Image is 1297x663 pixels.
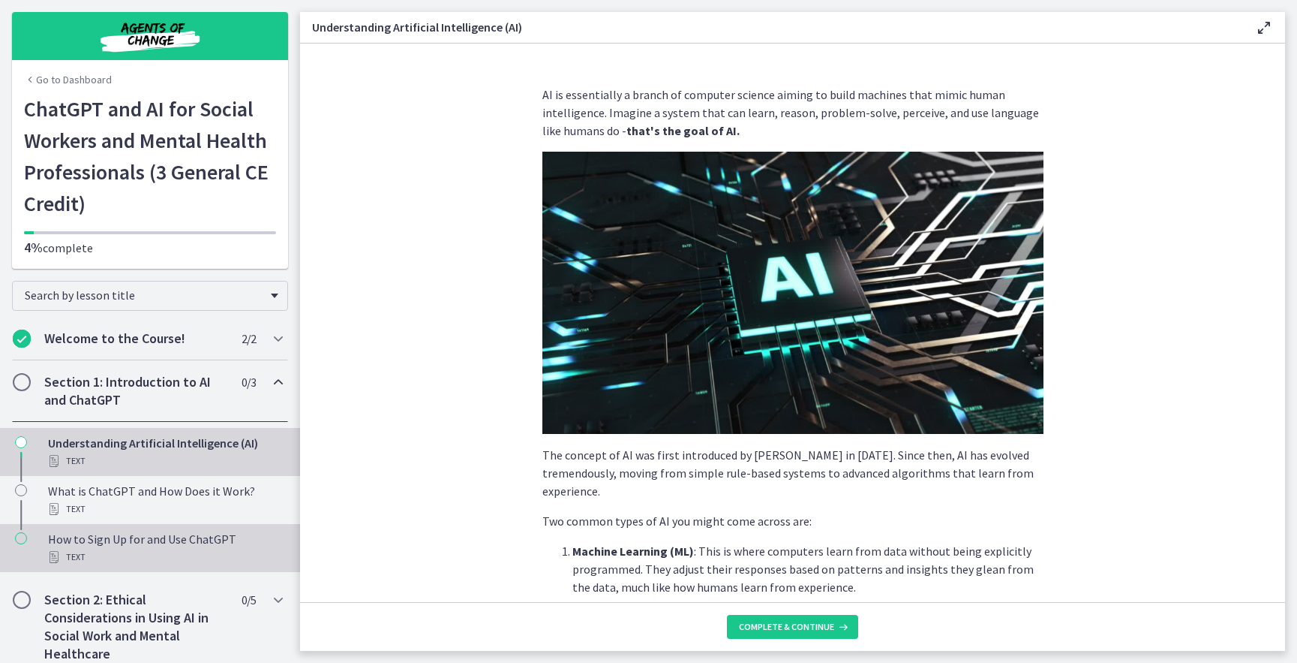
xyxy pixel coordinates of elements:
h2: Welcome to the Course! [44,330,227,348]
p: Two common types of AI you might come across are: [542,512,1043,530]
img: Agents of Change [60,18,240,54]
a: Go to Dashboard [24,72,112,87]
span: Complete & continue [739,621,834,633]
span: 0 / 5 [242,591,256,609]
div: Understanding Artificial Intelligence (AI) [48,434,282,470]
img: Black_Minimalist_Modern_AI_Robot_Presentation_%281%29.png [542,152,1043,434]
p: : This is where computers learn from data without being explicitly programmed. They adjust their ... [572,542,1043,596]
p: AI is essentially a branch of computer science aiming to build machines that mimic human intellig... [542,86,1043,140]
h2: Section 2: Ethical Considerations in Using AI in Social Work and Mental Healthcare [44,591,227,663]
div: Text [48,452,282,470]
p: The concept of AI was first introduced by [PERSON_NAME] in [DATE]. Since then, AI has evolved tre... [542,446,1043,500]
div: Search by lesson title [12,281,288,311]
button: Complete & continue [727,615,858,639]
strong: that's the goal of AI. [626,123,740,138]
div: How to Sign Up for and Use ChatGPT [48,530,282,566]
span: 2 / 2 [242,330,256,348]
p: complete [24,239,276,257]
div: What is ChatGPT and How Does it Work? [48,482,282,518]
strong: Machine Learning (ML) [572,544,694,559]
h3: Understanding Artificial Intelligence (AI) [312,18,1231,36]
i: Completed [13,330,31,348]
div: Text [48,548,282,566]
span: 4% [24,239,43,256]
span: Search by lesson title [25,288,263,303]
h2: Section 1: Introduction to AI and ChatGPT [44,373,227,409]
span: 0 / 3 [242,373,256,391]
div: Text [48,500,282,518]
h1: ChatGPT and AI for Social Workers and Mental Health Professionals (3 General CE Credit) [24,93,276,219]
